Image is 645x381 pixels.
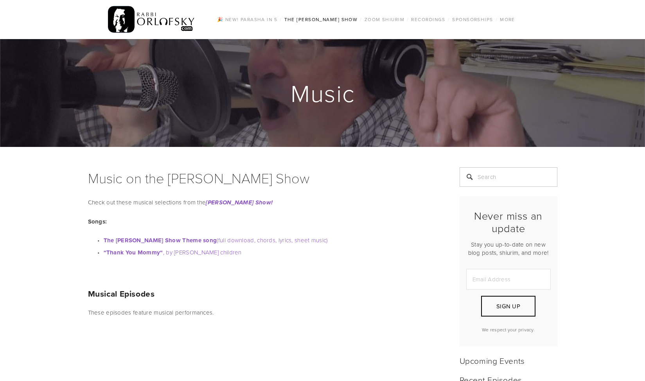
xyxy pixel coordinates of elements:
span: / [407,16,409,23]
a: Recordings [409,14,447,25]
strong: Musical Episodes [88,288,155,300]
a: The [PERSON_NAME] Show Theme song(full download, chords, lyrics, sheet music) [104,236,328,244]
p: Check out these musical selections from the [88,198,440,207]
a: [PERSON_NAME] Show! [206,198,273,206]
span: / [360,16,362,23]
a: More [498,14,517,25]
a: Sponsorships [450,14,495,25]
strong: Songs: [88,217,107,226]
h1: Music on the [PERSON_NAME] Show [88,167,440,188]
p: These episodes feature musical performances. [88,308,440,317]
span: Sign Up [496,302,520,310]
span: / [448,16,450,23]
input: Email Address [466,269,551,290]
input: Search [460,167,557,187]
a: 🎉 NEW! Parasha in 5 [215,14,280,25]
a: The [PERSON_NAME] Show [282,14,360,25]
p: We respect your privacy. [466,326,551,333]
strong: “Thank You Mommy“ [104,248,163,257]
a: Zoom Shiurim [362,14,407,25]
span: / [496,16,498,23]
strong: The [PERSON_NAME] Show Theme song [104,236,217,245]
h1: Music [88,80,558,106]
h2: Never miss an update [466,209,551,235]
h2: Upcoming Events [460,356,557,365]
img: RabbiOrlofsky.com [108,4,195,35]
span: / [280,16,282,23]
a: “Thank You Mommy“, by [PERSON_NAME] children [104,248,242,256]
button: Sign Up [481,296,535,317]
em: [PERSON_NAME] Show! [206,199,273,206]
p: Stay you up-to-date on new blog posts, shiurim, and more! [466,240,551,257]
